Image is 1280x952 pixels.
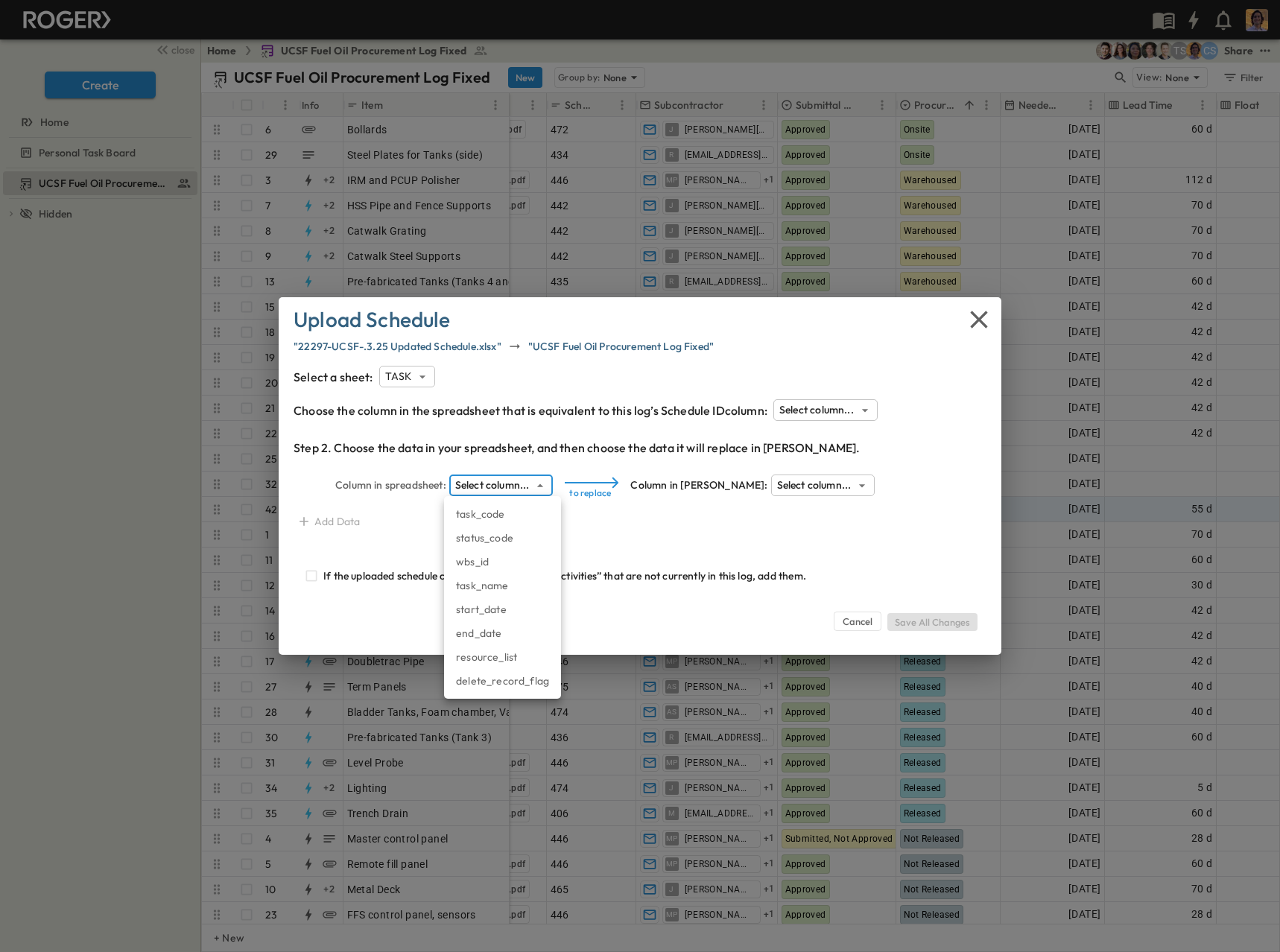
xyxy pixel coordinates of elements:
li: task_code [444,502,561,526]
li: task_name [444,574,561,597]
li: delete_record_flag [444,669,561,693]
li: start_date [444,597,561,621]
li: end_date [444,621,561,645]
li: resource_list [444,645,561,669]
li: status_code [444,526,561,550]
li: wbs_id [444,550,561,574]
